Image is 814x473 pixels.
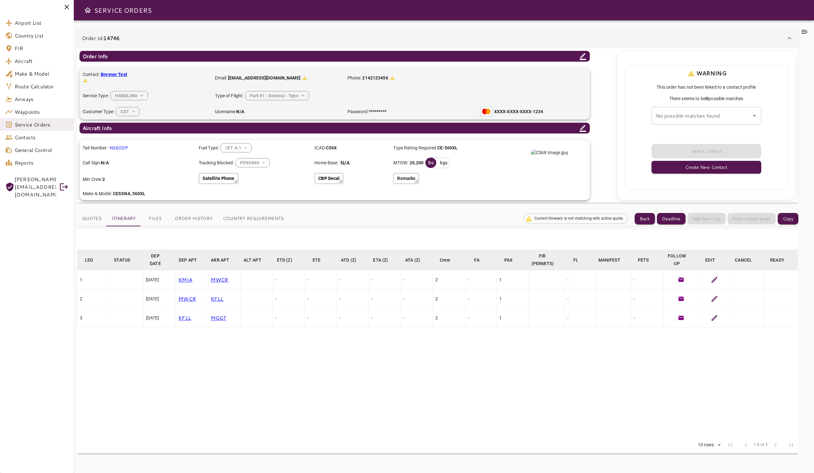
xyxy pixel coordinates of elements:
[339,277,366,283] div: -
[474,256,479,264] div: FA
[218,211,289,226] button: Country Requirements
[307,296,334,302] div: -
[371,315,398,321] div: -
[634,315,661,321] div: -
[244,256,270,264] span: ALT APT
[339,315,366,321] div: -
[723,437,738,453] span: First Page
[15,175,56,198] span: [PERSON_NAME][EMAIL_ADDRESS][DOMAIN_NAME]
[77,289,109,308] td: 2
[405,256,420,264] div: ATA (Z)
[146,315,173,321] div: [DATE]
[179,256,205,264] span: DEP APT
[211,276,238,284] p: MWCR
[705,256,723,264] span: EDIT
[468,315,494,321] div: -
[236,109,244,114] b: N/A
[438,158,450,168] div: kgs
[371,277,398,283] div: -
[77,28,798,48] div: Order Id:14746
[393,145,486,151] p: Type Rating Required
[778,213,798,225] button: Copy
[114,256,130,264] div: STATUS
[638,256,657,264] span: PETS
[15,108,69,116] span: Waypoints
[676,313,686,323] button: Generate Follow Up Email Template
[404,277,430,283] div: -
[146,252,165,267] div: DEP DATE
[15,146,69,154] span: General Control
[440,256,450,264] div: Crew
[313,256,329,264] span: ETE
[362,75,388,80] b: 2142123456
[199,143,310,153] div: Fuel Type:
[634,296,661,302] div: -
[567,277,593,283] div: -
[474,256,487,264] span: FA
[735,256,752,264] div: CANCEL
[666,252,696,267] span: FOLLOW UP
[109,145,128,151] p: N560DP
[277,256,292,264] div: ETD (Z)
[314,145,389,151] p: ICAO:
[83,124,112,132] p: Aircraft Info
[531,252,562,267] span: FIR (PERMITS)
[277,256,300,264] span: ETD (Z)
[101,160,108,165] b: N/A
[770,256,784,264] div: READY
[435,315,462,321] div: 2
[228,75,300,80] b: [EMAIL_ADDRESS][DOMAIN_NAME]
[770,256,793,264] span: READY
[83,145,108,151] p: Tail Number:
[85,256,93,264] div: LEG
[531,149,568,156] img: C56X Image.jpg
[178,295,205,303] p: MWCR
[15,45,69,52] span: FIR
[245,87,309,104] div: HANDLING
[83,52,108,60] p: Order Info
[302,75,307,80] svg: Lead value, contact not assigned
[696,442,716,448] div: 10 rows
[390,75,395,80] svg: Lead value, contact not assigned
[598,256,620,264] div: MANIFEST
[573,256,587,264] span: FL
[83,91,209,100] div: Service Type:
[244,256,261,264] div: ALT APT
[404,296,430,302] div: -
[676,294,686,304] button: Generate Follow Up Email Template
[215,75,300,81] p: Email:
[15,121,69,128] span: Service Orders
[15,19,69,27] span: Airport List
[676,275,686,284] button: Generate Follow Up Email Template
[141,211,169,226] button: Files
[341,256,364,264] span: ATD (Z)
[15,95,69,103] span: Airways
[686,69,727,78] p: WARNING
[179,256,197,264] div: DEP APT
[275,315,302,321] div: -
[146,277,173,283] div: [DATE]
[211,256,229,264] div: ARR APT
[77,211,107,226] button: Quotes
[499,277,526,283] div: 1
[735,256,760,264] span: CANCEL
[15,70,69,78] span: Make & Model
[738,437,754,453] span: Previous Page
[705,256,715,264] div: EDIT
[494,109,543,114] b: XXXX-XXXX-XXXX-1234
[531,216,628,221] span: Current itinerary is not matching with active quote.
[211,256,238,264] span: ARR APT
[341,256,356,264] div: ATD (Z)
[15,159,69,167] span: Reports
[169,211,218,226] button: Order History
[211,295,238,303] p: KFLL
[77,308,109,327] td: 3
[15,134,69,141] span: Contacts
[83,71,209,78] p: Contact:
[628,95,784,102] span: There seems to be possible matches
[103,34,120,42] b: 14746
[81,4,94,17] button: Open drawer
[77,48,798,203] div: Order Id:14746
[215,91,467,100] div: Type of Flight:
[504,256,521,264] span: PAX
